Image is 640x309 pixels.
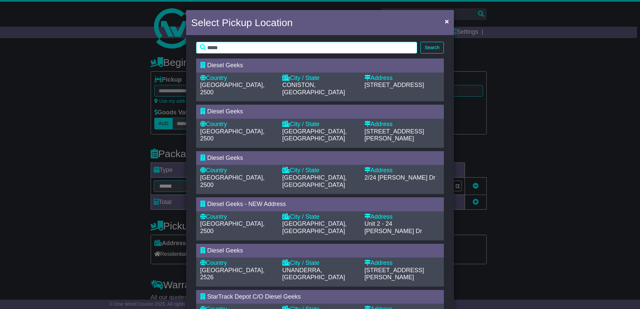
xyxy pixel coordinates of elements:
[365,220,422,234] span: Unit 2 - 24 [PERSON_NAME] Dr
[207,154,243,161] span: Diesel Geeks
[365,75,440,82] div: Address
[365,260,440,267] div: Address
[282,260,357,267] div: City / State
[207,247,243,254] span: Diesel Geeks
[200,213,275,221] div: Country
[282,82,345,96] span: CONISTON, [GEOGRAPHIC_DATA]
[420,42,444,54] button: Search
[365,167,440,174] div: Address
[282,220,346,234] span: [GEOGRAPHIC_DATA], [GEOGRAPHIC_DATA]
[200,121,275,128] div: Country
[282,128,346,142] span: [GEOGRAPHIC_DATA], [GEOGRAPHIC_DATA]
[365,213,440,221] div: Address
[207,108,243,115] span: Diesel Geeks
[365,267,424,281] span: [STREET_ADDRESS][PERSON_NAME]
[200,167,275,174] div: Country
[200,220,264,234] span: [GEOGRAPHIC_DATA], 2500
[200,174,264,188] span: [GEOGRAPHIC_DATA], 2500
[365,128,424,142] span: [STREET_ADDRESS][PERSON_NAME]
[445,17,449,25] span: ×
[207,201,286,207] span: Diesel Geeks - NEW Address
[200,267,264,281] span: [GEOGRAPHIC_DATA], 2526
[365,82,424,88] span: [STREET_ADDRESS]
[282,213,357,221] div: City / State
[191,15,293,30] h4: Select Pickup Location
[200,75,275,82] div: Country
[365,121,440,128] div: Address
[282,121,357,128] div: City / State
[282,174,346,188] span: [GEOGRAPHIC_DATA], [GEOGRAPHIC_DATA]
[282,75,357,82] div: City / State
[442,14,452,28] button: Close
[200,82,264,96] span: [GEOGRAPHIC_DATA], 2500
[207,293,301,300] span: StarTrack Depot C/O Diesel Geeks
[207,62,243,69] span: Diesel Geeks
[282,267,345,281] span: UNANDERRA, [GEOGRAPHIC_DATA]
[365,174,435,181] span: 2/24 [PERSON_NAME] Dr
[200,260,275,267] div: Country
[282,167,357,174] div: City / State
[200,128,264,142] span: [GEOGRAPHIC_DATA], 2500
